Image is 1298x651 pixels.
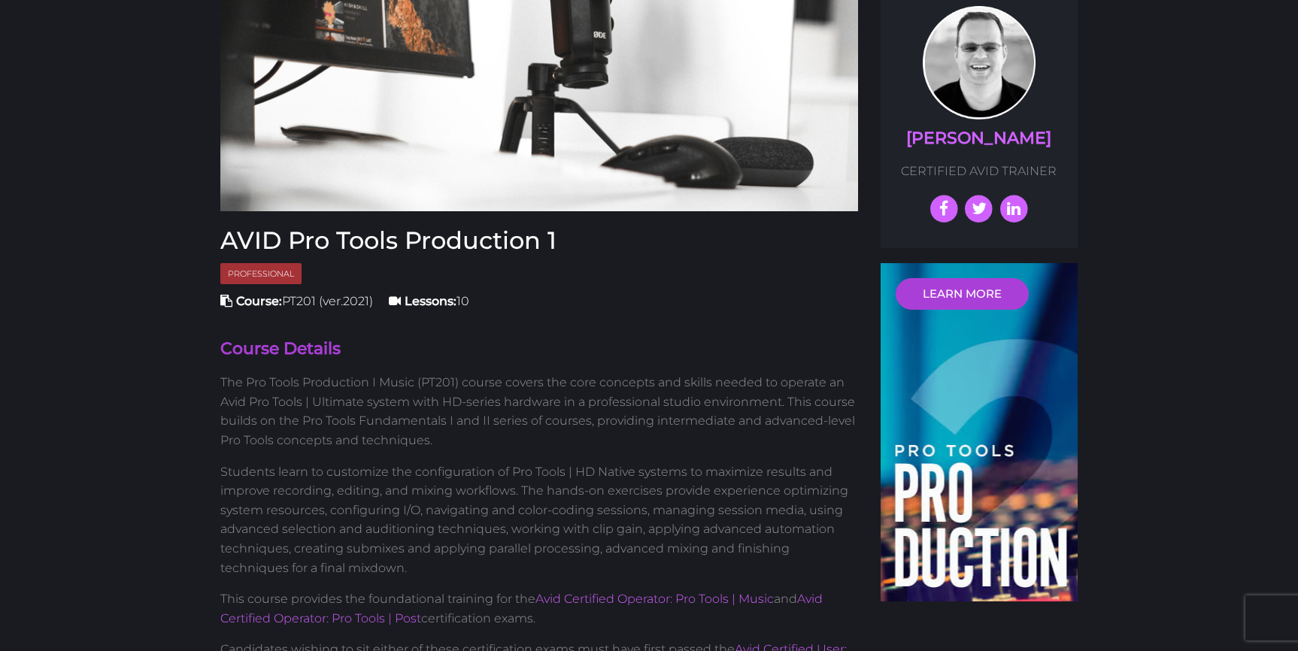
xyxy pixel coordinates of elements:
strong: Course: [236,294,282,308]
span: PT201 (ver.2021) [220,294,373,308]
h3: AVID Pro Tools Production 1 [220,226,858,255]
h4: Course Details [220,338,858,361]
p: The Pro Tools Production I Music (PT201) course covers the core concepts and skills needed to ope... [220,373,858,450]
p: This course provides the foundational training for the and certification exams. [220,589,858,628]
span: Professional [220,263,302,285]
span: 10 [389,294,469,308]
a: [PERSON_NAME] [906,128,1051,148]
a: LEARN MORE [896,278,1029,310]
a: Avid Certified Operator: Pro Tools | Music [535,592,774,606]
strong: Lessons: [405,294,456,308]
p: CERTIFIED AVID TRAINER [896,162,1063,181]
p: Students learn to customize the configuration of Pro Tools | HD Native systems to maximize result... [220,462,858,578]
img: Prof. Scott [923,6,1036,120]
a: Avid Certified Operator: Pro Tools | Post [220,592,823,625]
